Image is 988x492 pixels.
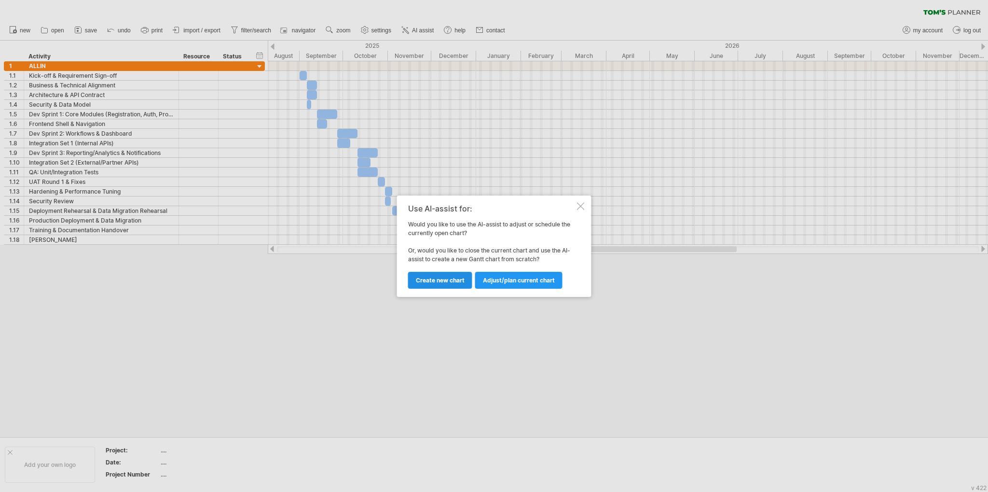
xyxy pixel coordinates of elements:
div: Use AI-assist for: [408,204,575,213]
span: Create new chart [416,277,465,284]
span: Adjust/plan current chart [483,277,555,284]
a: Adjust/plan current chart [475,272,563,289]
a: Create new chart [408,272,472,289]
div: Would you like to use the AI-assist to adjust or schedule the currently open chart? Or, would you... [408,204,575,288]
